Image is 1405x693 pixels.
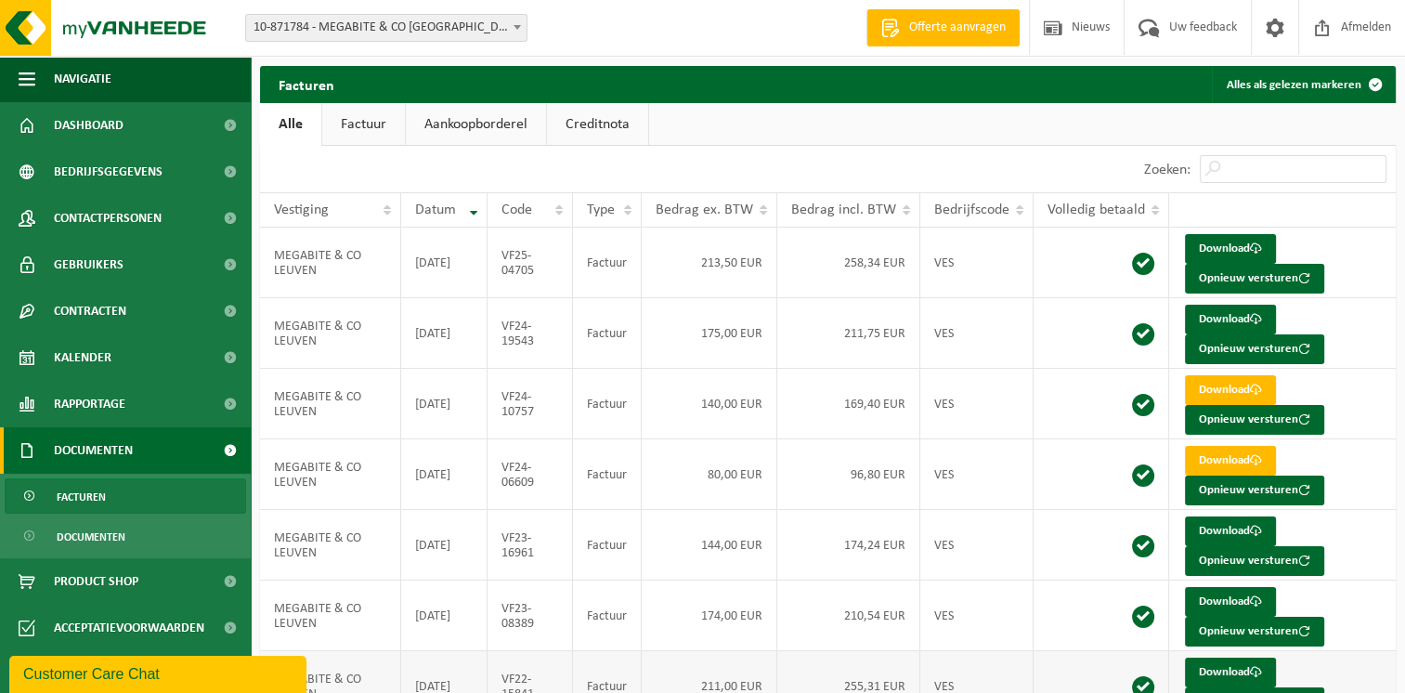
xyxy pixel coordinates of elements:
[54,288,126,334] span: Contracten
[54,427,133,474] span: Documenten
[1185,334,1324,364] button: Opnieuw versturen
[246,15,527,41] span: 10-871784 - MEGABITE & CO LEUVEN - LEUVEN
[54,56,111,102] span: Navigatie
[401,298,488,369] td: [DATE]
[642,510,777,581] td: 144,00 EUR
[934,203,1009,217] span: Bedrijfscode
[260,228,401,298] td: MEGABITE & CO LEUVEN
[1185,587,1276,617] a: Download
[260,369,401,439] td: MEGABITE & CO LEUVEN
[401,581,488,651] td: [DATE]
[920,510,1034,581] td: VES
[642,228,777,298] td: 213,50 EUR
[501,203,532,217] span: Code
[866,9,1020,46] a: Offerte aanvragen
[573,369,642,439] td: Factuur
[642,439,777,510] td: 80,00 EUR
[57,479,106,515] span: Facturen
[488,228,573,298] td: VF25-04705
[587,203,615,217] span: Type
[54,334,111,381] span: Kalender
[401,369,488,439] td: [DATE]
[1185,546,1324,576] button: Opnieuw versturen
[573,439,642,510] td: Factuur
[401,510,488,581] td: [DATE]
[54,558,138,605] span: Product Shop
[1185,476,1324,505] button: Opnieuw versturen
[573,228,642,298] td: Factuur
[57,519,125,555] span: Documenten
[573,510,642,581] td: Factuur
[260,439,401,510] td: MEGABITE & CO LEUVEN
[260,103,321,146] a: Alle
[260,298,401,369] td: MEGABITE & CO LEUVEN
[274,203,329,217] span: Vestiging
[920,298,1034,369] td: VES
[1185,405,1324,435] button: Opnieuw versturen
[777,439,920,510] td: 96,80 EUR
[9,652,310,693] iframe: chat widget
[406,103,546,146] a: Aankoopborderel
[920,228,1034,298] td: VES
[642,581,777,651] td: 174,00 EUR
[1185,658,1276,687] a: Download
[488,298,573,369] td: VF24-19543
[1185,516,1276,546] a: Download
[642,298,777,369] td: 175,00 EUR
[920,439,1034,510] td: VES
[920,369,1034,439] td: VES
[401,439,488,510] td: [DATE]
[322,103,405,146] a: Factuur
[1185,264,1324,294] button: Opnieuw versturen
[1185,305,1276,334] a: Download
[777,298,920,369] td: 211,75 EUR
[401,228,488,298] td: [DATE]
[1144,163,1190,177] label: Zoeken:
[777,581,920,651] td: 210,54 EUR
[54,102,124,149] span: Dashboard
[573,581,642,651] td: Factuur
[1212,66,1394,103] button: Alles als gelezen markeren
[260,510,401,581] td: MEGABITE & CO LEUVEN
[415,203,456,217] span: Datum
[54,381,125,427] span: Rapportage
[642,369,777,439] td: 140,00 EUR
[488,581,573,651] td: VF23-08389
[777,510,920,581] td: 174,24 EUR
[1047,203,1145,217] span: Volledig betaald
[547,103,648,146] a: Creditnota
[573,298,642,369] td: Factuur
[54,149,163,195] span: Bedrijfsgegevens
[260,66,353,102] h2: Facturen
[920,581,1034,651] td: VES
[791,203,896,217] span: Bedrag incl. BTW
[656,203,753,217] span: Bedrag ex. BTW
[777,369,920,439] td: 169,40 EUR
[5,478,246,514] a: Facturen
[1185,375,1276,405] a: Download
[54,195,162,242] span: Contactpersonen
[488,510,573,581] td: VF23-16961
[5,518,246,554] a: Documenten
[54,605,204,651] span: Acceptatievoorwaarden
[245,14,527,42] span: 10-871784 - MEGABITE & CO LEUVEN - LEUVEN
[260,581,401,651] td: MEGABITE & CO LEUVEN
[1185,446,1276,476] a: Download
[904,19,1010,37] span: Offerte aanvragen
[1185,617,1324,647] button: Opnieuw versturen
[54,242,124,288] span: Gebruikers
[1185,234,1276,264] a: Download
[488,369,573,439] td: VF24-10757
[777,228,920,298] td: 258,34 EUR
[488,439,573,510] td: VF24-06609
